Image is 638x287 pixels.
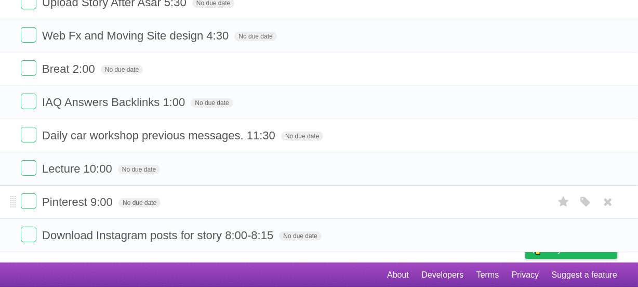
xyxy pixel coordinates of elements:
span: No due date [281,132,323,141]
span: No due date [101,65,143,74]
label: Done [21,94,36,109]
label: Done [21,227,36,242]
span: Buy me a coffee [547,240,612,258]
span: Daily car workshop previous messages. 11:30 [42,129,278,142]
span: No due date [191,98,233,108]
a: About [387,265,409,285]
a: Terms [476,265,499,285]
span: Web Fx and Moving Site design 4:30 [42,29,231,42]
label: Done [21,127,36,142]
label: Done [21,193,36,209]
span: Download Instagram posts for story 8:00-8:15 [42,229,276,242]
a: Suggest a feature [552,265,617,285]
span: No due date [234,32,276,41]
a: Privacy [512,265,539,285]
label: Star task [554,193,574,211]
label: Done [21,60,36,76]
span: Breat 2:00 [42,62,98,75]
span: No due date [118,165,160,174]
span: IAQ Answers Backlinks 1:00 [42,96,188,109]
span: Lecture 10:00 [42,162,115,175]
span: Pinterest 9:00 [42,195,115,208]
span: No due date [118,198,161,207]
label: Done [21,160,36,176]
label: Done [21,27,36,43]
a: Developers [421,265,463,285]
span: No due date [279,231,321,241]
